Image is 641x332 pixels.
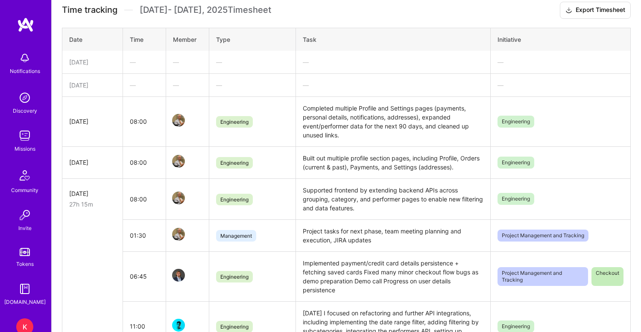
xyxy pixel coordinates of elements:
[216,230,256,242] span: Management
[62,28,123,51] th: Date
[172,155,185,168] img: Team Member Avatar
[130,58,159,67] div: —
[18,224,32,233] div: Invite
[172,192,185,204] img: Team Member Avatar
[498,157,534,169] span: Engineering
[16,89,33,106] img: discovery
[15,144,35,153] div: Missions
[173,154,184,169] a: Team Member Avatar
[13,106,37,115] div: Discovery
[16,280,33,297] img: guide book
[560,2,631,19] button: Export Timesheet
[123,96,166,146] td: 08:00
[16,127,33,144] img: teamwork
[173,268,184,282] a: Team Member Avatar
[490,28,630,51] th: Initiative
[123,178,166,219] td: 08:00
[296,178,490,219] td: Supported frontend by extending backend APIs across grouping, category, and performer pages to en...
[16,259,34,268] div: Tokens
[123,28,166,51] th: Time
[591,267,623,286] span: Checkout
[69,58,116,67] div: [DATE]
[303,81,483,90] div: —
[10,67,40,76] div: Notifications
[69,117,116,126] div: [DATE]
[565,6,572,15] i: icon Download
[498,267,588,286] span: Project Management and Tracking
[296,219,490,251] td: Project tasks for next phase, team meeting planning and execution, JIRA updates
[16,207,33,224] img: Invite
[4,297,46,306] div: [DOMAIN_NAME]
[216,157,253,169] span: Engineering
[11,186,38,195] div: Community
[296,96,490,146] td: Completed multiple Profile and Settings pages (payments, personal details, notifications, address...
[498,116,534,128] span: Engineering
[16,50,33,67] img: bell
[303,58,483,67] div: —
[69,158,116,167] div: [DATE]
[172,114,185,127] img: Team Member Avatar
[216,58,289,67] div: —
[498,58,623,67] div: —
[172,228,185,241] img: Team Member Avatar
[130,81,159,90] div: —
[15,165,35,186] img: Community
[498,193,534,205] span: Engineering
[296,28,490,51] th: Task
[166,28,209,51] th: Member
[69,81,116,90] div: [DATE]
[216,271,253,282] span: Engineering
[173,191,184,205] a: Team Member Avatar
[216,116,253,128] span: Engineering
[69,189,116,198] div: [DATE]
[172,319,185,332] img: Team Member Avatar
[498,230,588,242] span: Project Management and Tracking
[216,81,289,90] div: —
[20,248,30,256] img: tokens
[69,200,116,209] div: 27h 15m
[17,17,34,32] img: logo
[173,227,184,242] a: Team Member Avatar
[140,5,271,15] span: [DATE] - [DATE] , 2025 Timesheet
[216,194,253,205] span: Engineering
[172,269,185,282] img: Team Member Avatar
[173,81,202,90] div: —
[296,146,490,178] td: Built out multiple profile section pages, including Profile, Orders (current & past), Payments, a...
[123,251,166,301] td: 06:45
[62,5,117,15] span: Time tracking
[173,58,202,67] div: —
[498,81,623,90] div: —
[173,113,184,128] a: Team Member Avatar
[296,251,490,301] td: Implemented payment/credit card details persistence + fetching saved cards Fixed many minor check...
[123,146,166,178] td: 08:00
[123,219,166,251] td: 01:30
[209,28,296,51] th: Type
